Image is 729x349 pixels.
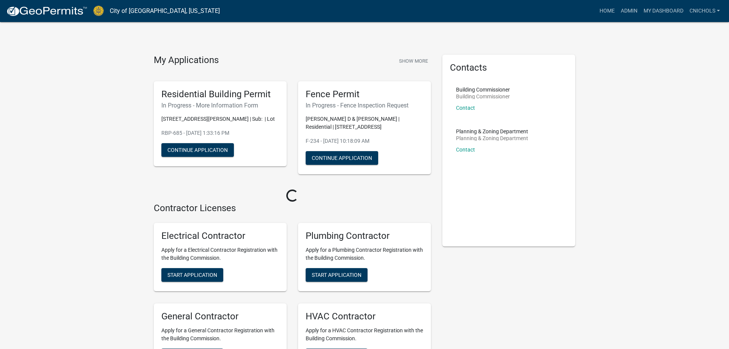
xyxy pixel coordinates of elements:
[161,327,279,343] p: Apply for a General Contractor Registration with the Building Commission.
[596,4,618,18] a: Home
[154,55,219,66] h4: My Applications
[93,6,104,16] img: City of Jeffersonville, Indiana
[306,89,423,100] h5: Fence Permit
[306,231,423,242] h5: Plumbing Contractor
[456,94,510,99] p: Building Commissioner
[161,115,279,123] p: [STREET_ADDRESS][PERSON_NAME] | Sub: | Lot
[456,129,528,134] p: Planning & Zoning Department
[306,246,423,262] p: Apply for a Plumbing Contractor Registration with the Building Commission.
[456,147,475,153] a: Contact
[306,102,423,109] h6: In Progress - Fence Inspection Request
[641,4,686,18] a: My Dashboard
[306,311,423,322] h5: HVAC Contractor
[110,5,220,17] a: City of [GEOGRAPHIC_DATA], [US_STATE]
[306,268,368,282] button: Start Application
[618,4,641,18] a: Admin
[396,55,431,67] button: Show More
[306,115,423,131] p: [PERSON_NAME] D & [PERSON_NAME] | Residential | [STREET_ADDRESS]
[450,62,568,73] h5: Contacts
[161,129,279,137] p: RBP-685 - [DATE] 1:33:16 PM
[306,327,423,343] p: Apply for a HVAC Contractor Registration with the Building Commission.
[161,268,223,282] button: Start Application
[456,136,528,141] p: Planning & Zoning Department
[167,272,217,278] span: Start Application
[456,105,475,111] a: Contact
[456,87,510,92] p: Building Commissioner
[306,137,423,145] p: F-234 - [DATE] 10:18:09 AM
[686,4,723,18] a: cnichols
[161,311,279,322] h5: General Contractor
[161,143,234,157] button: Continue Application
[161,102,279,109] h6: In Progress - More Information Form
[161,246,279,262] p: Apply for a Electrical Contractor Registration with the Building Commission.
[306,151,378,165] button: Continue Application
[154,203,431,214] h4: Contractor Licenses
[161,89,279,100] h5: Residential Building Permit
[312,272,361,278] span: Start Application
[161,231,279,242] h5: Electrical Contractor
